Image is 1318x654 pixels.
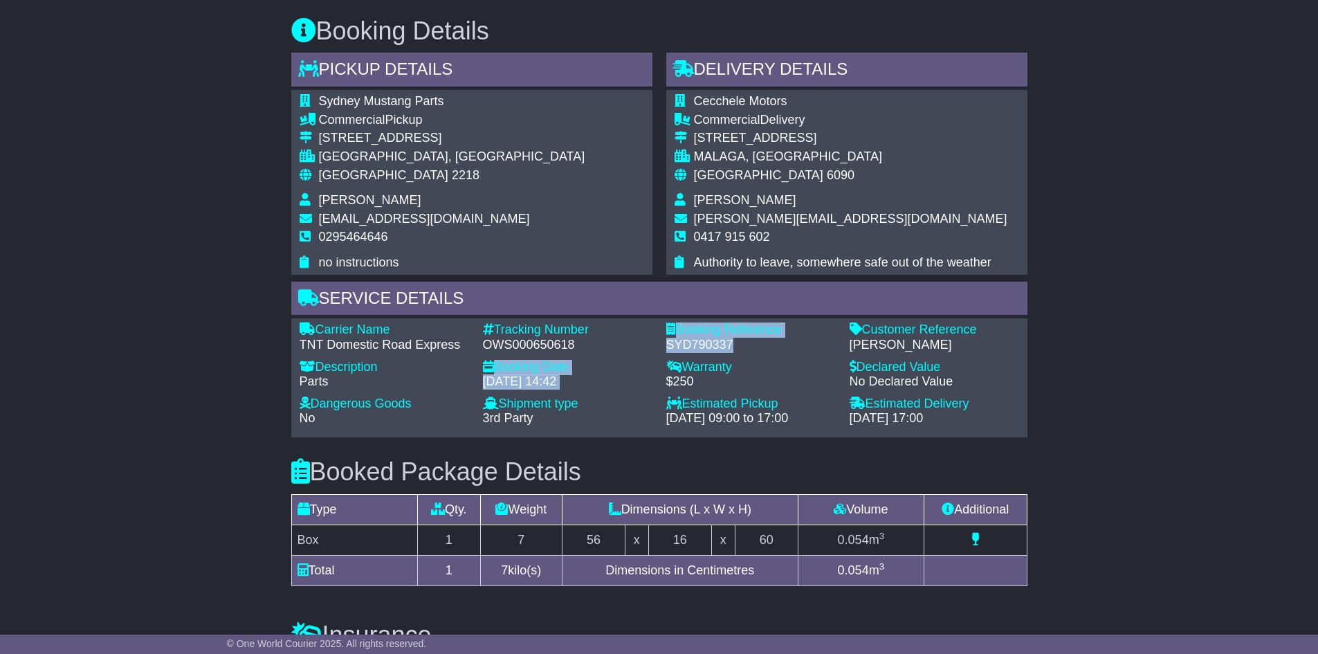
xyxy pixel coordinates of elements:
span: 0417 915 602 [694,230,770,244]
td: Qty. [417,494,480,525]
td: m [798,555,924,585]
div: No Declared Value [850,374,1019,390]
td: Additional [924,494,1027,525]
div: Pickup Details [291,53,652,90]
span: 7 [501,563,508,577]
h3: Insurance [291,621,1027,649]
span: Commercial [694,113,760,127]
div: TNT Domestic Road Express [300,338,469,353]
div: Customer Reference [850,323,1019,338]
div: Shipment type [483,397,652,412]
div: [STREET_ADDRESS] [319,131,585,146]
td: 1 [417,555,480,585]
span: 0295464646 [319,230,388,244]
div: Estimated Delivery [850,397,1019,412]
div: SYD790337 [666,338,836,353]
span: [EMAIL_ADDRESS][DOMAIN_NAME] [319,212,530,226]
span: 6090 [827,168,854,182]
div: [DATE] 17:00 [850,411,1019,426]
div: Booking Date [483,360,652,375]
div: Tracking Number [483,323,652,338]
div: [PERSON_NAME] [850,338,1019,353]
td: 16 [648,525,711,555]
td: Dimensions (L x W x H) [562,494,798,525]
span: [PERSON_NAME] [319,193,421,207]
div: Pickup [319,113,585,128]
td: 60 [735,525,798,555]
sup: 3 [879,561,885,572]
span: 2218 [452,168,479,182]
span: Sydney Mustang Parts [319,94,444,108]
h3: Booking Details [291,17,1027,45]
div: Dangerous Goods [300,397,469,412]
td: kilo(s) [480,555,562,585]
td: 56 [562,525,625,555]
sup: 3 [879,531,885,541]
td: x [625,525,648,555]
td: 7 [480,525,562,555]
div: Delivery Details [666,53,1027,90]
div: [DATE] 09:00 to 17:00 [666,411,836,426]
td: x [711,525,735,555]
span: © One World Courier 2025. All rights reserved. [227,638,427,649]
span: [GEOGRAPHIC_DATA] [319,168,448,182]
div: [GEOGRAPHIC_DATA], [GEOGRAPHIC_DATA] [319,149,585,165]
div: MALAGA, [GEOGRAPHIC_DATA] [694,149,1007,165]
div: Booking Reference [666,323,836,338]
span: Authority to leave, somewhere safe out of the weather [694,255,991,269]
div: OWS000650618 [483,338,652,353]
span: Commercial [319,113,385,127]
span: 0.054 [838,563,869,577]
div: Description [300,360,469,375]
td: Box [291,525,417,555]
div: Carrier Name [300,323,469,338]
td: 1 [417,525,480,555]
span: no instructions [319,255,399,269]
div: Delivery [694,113,1007,128]
div: Service Details [291,282,1027,319]
div: Estimated Pickup [666,397,836,412]
span: Cecchele Motors [694,94,787,108]
span: 3rd Party [483,411,533,425]
td: Volume [798,494,924,525]
span: 0.054 [838,533,869,547]
div: [DATE] 14:42 [483,374,652,390]
span: [GEOGRAPHIC_DATA] [694,168,823,182]
div: Warranty [666,360,836,375]
div: $250 [666,374,836,390]
td: Total [291,555,417,585]
div: Parts [300,374,469,390]
td: Weight [480,494,562,525]
span: No [300,411,315,425]
td: Dimensions in Centimetres [562,555,798,585]
h3: Booked Package Details [291,458,1027,486]
span: [PERSON_NAME] [694,193,796,207]
span: [PERSON_NAME][EMAIL_ADDRESS][DOMAIN_NAME] [694,212,1007,226]
td: Type [291,494,417,525]
div: Declared Value [850,360,1019,375]
div: [STREET_ADDRESS] [694,131,1007,146]
td: m [798,525,924,555]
